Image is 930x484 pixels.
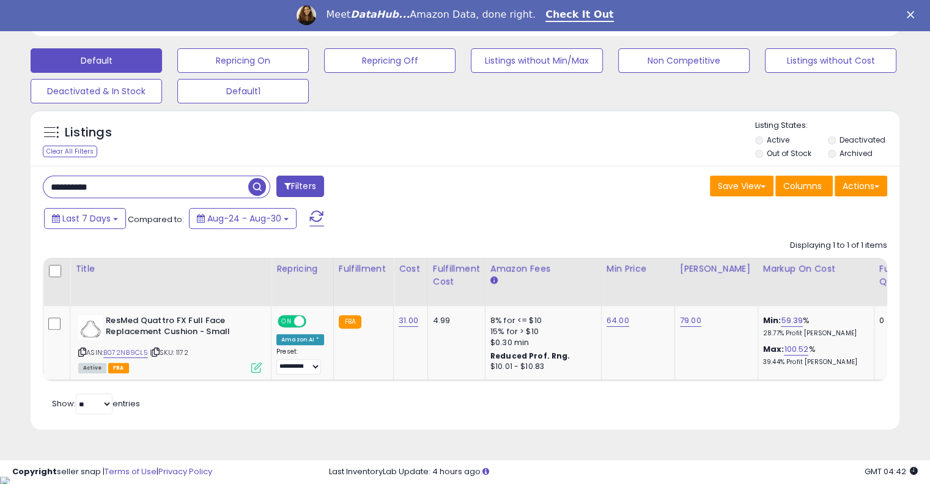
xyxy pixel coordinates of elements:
[31,48,162,73] button: Default
[177,79,309,103] button: Default1
[767,148,811,158] label: Out of Stock
[490,326,592,337] div: 15% for > $10
[763,315,781,326] b: Min:
[781,315,803,327] a: 59.39
[324,48,456,73] button: Repricing Off
[276,262,328,275] div: Repricing
[52,398,140,409] span: Show: entries
[189,208,297,229] button: Aug-24 - Aug-30
[276,334,324,345] div: Amazon AI *
[105,466,157,477] a: Terms of Use
[150,348,188,357] span: | SKU: 1172
[297,6,316,25] img: Profile image for Georgie
[339,315,361,329] small: FBA
[490,315,592,326] div: 8% for <= $10
[12,466,212,478] div: seller snap | |
[763,262,869,275] div: Markup on Cost
[865,466,918,477] span: 2025-09-7 04:42 GMT
[490,351,570,361] b: Reduced Prof. Rng.
[399,315,418,327] a: 31.00
[304,316,324,326] span: OFF
[12,466,57,477] strong: Copyright
[680,315,701,327] a: 79.00
[399,262,423,275] div: Cost
[276,348,324,375] div: Preset:
[433,262,480,288] div: Fulfillment Cost
[680,262,753,275] div: [PERSON_NAME]
[177,48,309,73] button: Repricing On
[783,180,822,192] span: Columns
[775,176,833,196] button: Columns
[128,214,184,225] span: Compared to:
[790,240,887,251] div: Displaying 1 to 1 of 1 items
[839,135,885,145] label: Deactivated
[839,148,872,158] label: Archived
[279,316,294,326] span: ON
[607,315,629,327] a: 64.00
[490,337,592,348] div: $0.30 min
[31,79,162,103] button: Deactivated & In Stock
[755,120,899,132] p: Listing States:
[490,362,592,372] div: $10.01 - $10.83
[339,262,388,275] div: Fulfillment
[763,343,784,355] b: Max:
[158,466,212,477] a: Privacy Policy
[103,348,148,358] a: B072N89CL5
[326,9,536,21] div: Meet Amazon Data, done right.
[879,315,917,326] div: 0
[545,9,614,22] a: Check It Out
[490,262,596,275] div: Amazon Fees
[835,176,887,196] button: Actions
[108,363,129,373] span: FBA
[106,315,254,341] b: ResMed Quattro FX Full Face Replacement Cushion - Small
[763,344,865,367] div: %
[763,358,865,367] p: 39.44% Profit [PERSON_NAME]
[62,212,111,225] span: Last 7 Days
[490,275,498,286] small: Amazon Fees.
[44,208,126,229] button: Last 7 Days
[607,262,670,275] div: Min Price
[763,315,865,338] div: %
[207,212,281,225] span: Aug-24 - Aug-30
[758,258,874,306] th: The percentage added to the cost of goods (COGS) that forms the calculator for Min & Max prices.
[350,9,410,20] i: DataHub...
[78,363,106,373] span: All listings currently available for purchase on Amazon
[767,135,789,145] label: Active
[710,176,773,196] button: Save View
[471,48,602,73] button: Listings without Min/Max
[276,176,324,197] button: Filters
[65,124,112,141] h5: Listings
[433,315,476,326] div: 4.99
[784,343,808,356] a: 100.52
[78,315,103,340] img: 31c5goeatiL._SL40_.jpg
[43,146,97,157] div: Clear All Filters
[907,11,919,18] div: Close
[765,48,896,73] button: Listings without Cost
[618,48,750,73] button: Non Competitive
[879,262,921,288] div: Fulfillable Quantity
[763,329,865,338] p: 28.77% Profit [PERSON_NAME]
[75,262,266,275] div: Title
[329,466,918,478] div: Last InventoryLab Update: 4 hours ago.
[78,315,262,372] div: ASIN:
